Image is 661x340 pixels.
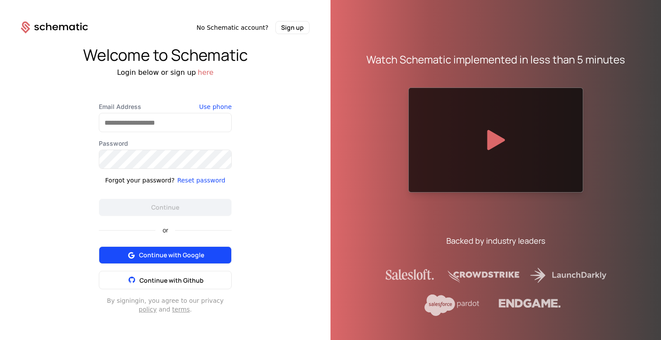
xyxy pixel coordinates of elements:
[196,23,268,32] span: No Schematic account?
[139,306,157,313] a: policy
[199,102,232,111] button: Use phone
[446,235,545,247] div: Backed by industry leaders
[172,306,190,313] a: terms
[366,53,625,67] div: Watch Schematic implemented in less than 5 minutes
[99,271,232,289] button: Continue with Github
[275,21,310,34] button: Sign up
[105,176,175,185] div: Forgot your password?
[139,276,204,284] span: Continue with Github
[139,251,204,259] span: Continue with Google
[99,139,232,148] label: Password
[198,67,213,78] button: here
[156,227,175,233] span: or
[99,246,232,264] button: Continue with Google
[99,296,232,314] div: By signing in , you agree to our privacy and .
[99,199,232,216] button: Continue
[177,176,225,185] button: Reset password
[99,102,232,111] label: Email Address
